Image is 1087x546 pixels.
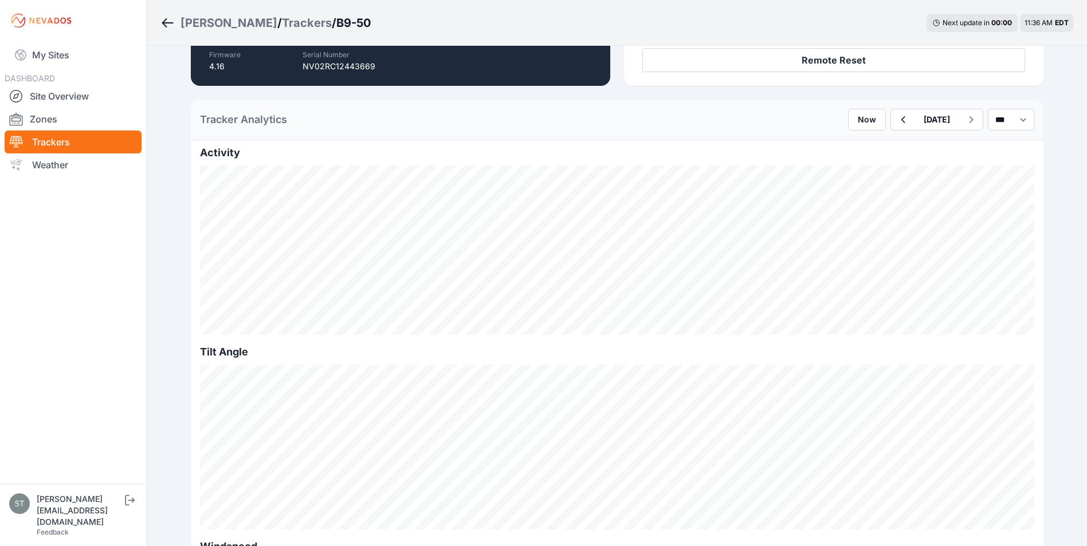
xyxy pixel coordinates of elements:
a: Trackers [5,130,142,153]
p: 4.16 [209,61,241,72]
h2: Tracker Analytics [200,112,287,128]
a: Zones [5,108,142,130]
a: [PERSON_NAME] [180,15,277,31]
button: Now [848,109,886,130]
button: [DATE] [915,109,959,130]
a: Feedback [37,528,69,536]
label: Firmware [209,50,241,59]
div: 00 : 00 [991,18,1012,27]
img: Nevados [9,11,73,30]
h2: Activity [200,145,1034,161]
span: Next update in [943,18,990,27]
div: [PERSON_NAME][EMAIL_ADDRESS][DOMAIN_NAME] [37,493,123,528]
a: Trackers [282,15,332,31]
a: Weather [5,153,142,176]
p: NV02RC12443669 [303,61,375,72]
h3: B9-50 [336,15,371,31]
span: / [277,15,282,31]
span: EDT [1055,18,1069,27]
span: DASHBOARD [5,73,55,83]
a: Site Overview [5,85,142,108]
nav: Breadcrumb [160,8,371,38]
button: Remote Reset [642,48,1025,72]
a: My Sites [5,41,142,69]
span: / [332,15,336,31]
h2: Tilt Angle [200,344,1034,360]
label: Serial Number [303,50,350,59]
img: steve@nevados.solar [9,493,30,514]
span: 11:36 AM [1025,18,1053,27]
